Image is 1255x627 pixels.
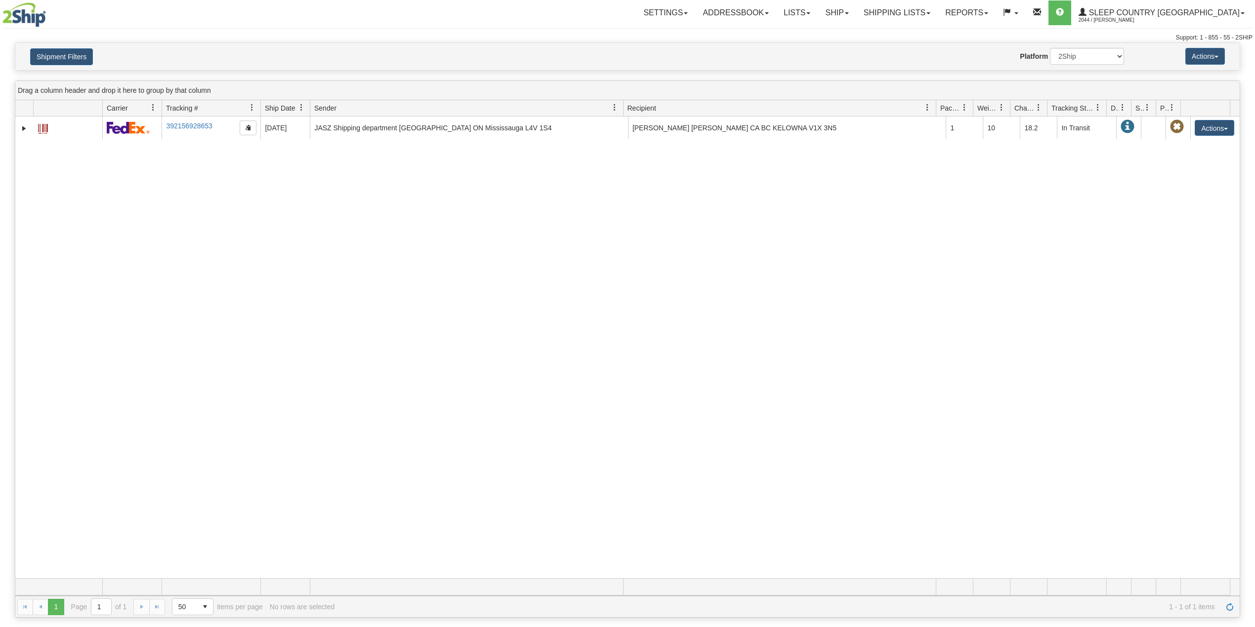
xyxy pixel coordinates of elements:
[628,117,946,139] td: [PERSON_NAME] [PERSON_NAME] CA BC KELOWNA V1X 3N5
[1087,8,1240,17] span: Sleep Country [GEOGRAPHIC_DATA]
[197,599,213,615] span: select
[1185,48,1225,65] button: Actions
[606,99,623,116] a: Sender filter column settings
[1135,103,1144,113] span: Shipment Issues
[1020,117,1057,139] td: 18.2
[270,603,335,611] div: No rows are selected
[993,99,1010,116] a: Weight filter column settings
[71,598,127,615] span: Page of 1
[1114,99,1131,116] a: Delivery Status filter column settings
[107,103,128,113] span: Carrier
[636,0,695,25] a: Settings
[1079,15,1153,25] span: 2044 / [PERSON_NAME]
[1139,99,1156,116] a: Shipment Issues filter column settings
[983,117,1020,139] td: 10
[1020,51,1048,61] label: Platform
[172,598,263,615] span: items per page
[2,2,46,27] img: logo2044.jpg
[1014,103,1035,113] span: Charge
[1222,599,1238,615] a: Refresh
[166,122,212,130] a: 392156928653
[1071,0,1252,25] a: Sleep Country [GEOGRAPHIC_DATA] 2044 / [PERSON_NAME]
[856,0,938,25] a: Shipping lists
[314,103,336,113] span: Sender
[265,103,295,113] span: Ship Date
[1121,120,1134,134] span: In Transit
[938,0,996,25] a: Reports
[240,120,256,135] button: Copy to clipboard
[946,117,983,139] td: 1
[1057,117,1116,139] td: In Transit
[818,0,856,25] a: Ship
[166,103,198,113] span: Tracking #
[178,602,191,612] span: 50
[1195,120,1234,136] button: Actions
[30,48,93,65] button: Shipment Filters
[310,117,628,139] td: JASZ Shipping department [GEOGRAPHIC_DATA] ON Mississauga L4V 1S4
[1030,99,1047,116] a: Charge filter column settings
[260,117,310,139] td: [DATE]
[15,81,1240,100] div: grid grouping header
[145,99,162,116] a: Carrier filter column settings
[19,123,29,133] a: Expand
[1160,103,1169,113] span: Pickup Status
[940,103,961,113] span: Packages
[776,0,818,25] a: Lists
[38,119,48,135] a: Label
[91,599,111,615] input: Page 1
[977,103,998,113] span: Weight
[244,99,260,116] a: Tracking # filter column settings
[1089,99,1106,116] a: Tracking Status filter column settings
[48,599,64,615] span: Page 1
[341,603,1215,611] span: 1 - 1 of 1 items
[1232,263,1254,364] iframe: chat widget
[293,99,310,116] a: Ship Date filter column settings
[627,103,656,113] span: Recipient
[919,99,936,116] a: Recipient filter column settings
[1111,103,1119,113] span: Delivery Status
[1164,99,1180,116] a: Pickup Status filter column settings
[1051,103,1094,113] span: Tracking Status
[172,598,213,615] span: Page sizes drop down
[107,121,150,134] img: 2 - FedEx Express®
[2,34,1253,42] div: Support: 1 - 855 - 55 - 2SHIP
[1170,120,1184,134] span: Pickup Not Assigned
[956,99,973,116] a: Packages filter column settings
[695,0,776,25] a: Addressbook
